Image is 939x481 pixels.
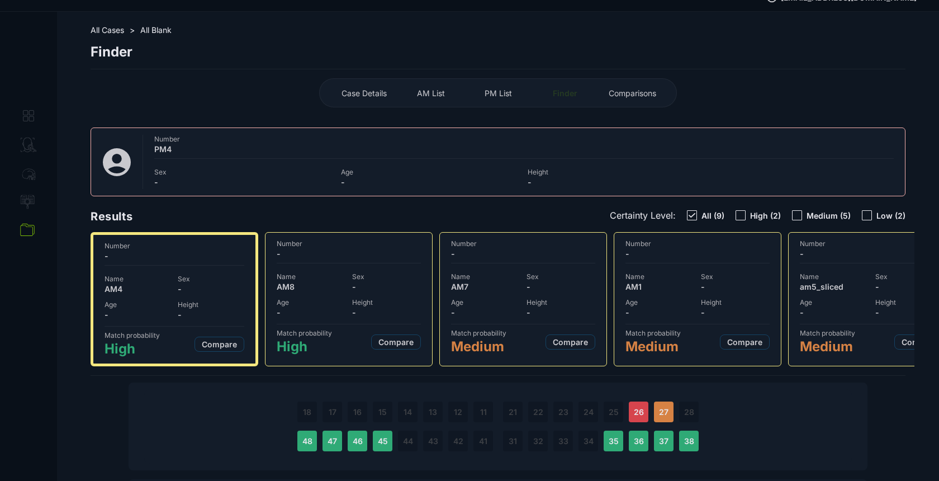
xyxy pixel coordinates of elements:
[528,177,708,187] span: -
[451,329,506,337] span: Match probability
[429,407,437,417] span: 13
[105,341,160,357] span: High
[800,282,869,291] span: am5_sliced
[876,211,905,220] span: Low (2)
[277,249,421,258] span: -
[329,407,336,417] span: 17
[800,329,855,337] span: Match probability
[451,239,595,248] span: Number
[277,298,345,306] span: Age
[625,239,770,248] span: Number
[341,177,521,187] span: -
[195,337,244,352] button: Compare
[342,88,387,98] span: Case Details
[750,211,781,220] span: High (2)
[625,338,681,355] span: Medium
[353,407,362,417] span: 16
[727,337,762,347] span: Compare
[533,436,543,446] span: 32
[546,334,595,350] button: Compare
[277,338,332,355] span: High
[428,436,438,446] span: 43
[625,272,694,281] span: Name
[451,249,595,258] span: -
[527,272,595,281] span: Sex
[558,436,568,446] span: 33
[527,282,595,291] span: -
[610,210,676,221] span: Certainty Level:
[684,407,694,417] span: 28
[105,275,171,283] span: Name
[528,168,708,176] span: Height
[328,436,337,446] span: 47
[277,282,345,291] span: AM8
[625,329,681,337] span: Match probability
[154,144,894,154] span: PM4
[800,298,869,306] span: Age
[451,298,520,306] span: Age
[509,407,517,417] span: 21
[178,310,244,319] span: -
[352,282,421,291] span: -
[105,331,160,339] span: Match probability
[154,135,894,143] span: Number
[480,407,487,417] span: 11
[659,436,668,446] span: 37
[353,436,363,446] span: 46
[807,211,851,220] span: Medium (5)
[634,407,644,417] span: 26
[800,338,855,355] span: Medium
[378,436,388,446] span: 45
[417,88,445,98] span: AM List
[277,272,345,281] span: Name
[105,284,171,294] span: AM4
[625,282,694,291] span: AM1
[533,407,543,417] span: 22
[130,25,135,35] span: >
[800,308,869,317] span: -
[154,177,334,187] span: -
[451,282,520,291] span: AM7
[91,44,132,60] span: Finder
[485,88,512,98] span: PM List
[479,436,487,446] span: 41
[378,337,414,347] span: Compare
[625,298,694,306] span: Age
[303,407,311,417] span: 18
[277,329,332,337] span: Match probability
[659,407,668,417] span: 27
[352,308,421,317] span: -
[527,298,595,306] span: Height
[178,300,244,309] span: Height
[378,407,387,417] span: 15
[371,334,421,350] button: Compare
[140,25,172,35] span: All Blank
[105,300,171,309] span: Age
[105,310,171,319] span: -
[558,407,568,417] span: 23
[584,407,594,417] span: 24
[91,210,132,223] span: Results
[609,407,619,417] span: 25
[584,436,594,446] span: 34
[302,436,312,446] span: 48
[553,337,588,347] span: Compare
[404,407,412,417] span: 14
[701,308,770,317] span: -
[105,251,244,261] span: -
[684,436,694,446] span: 38
[625,249,770,258] span: -
[609,88,656,98] span: Comparisons
[625,308,694,317] span: -
[100,145,134,179] img: svg%3e
[202,339,237,349] span: Compare
[454,407,462,417] span: 12
[453,436,463,446] span: 42
[277,239,421,248] span: Number
[341,168,521,176] span: Age
[701,298,770,306] span: Height
[902,337,937,347] span: Compare
[178,284,244,294] span: -
[720,334,770,350] button: Compare
[451,308,520,317] span: -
